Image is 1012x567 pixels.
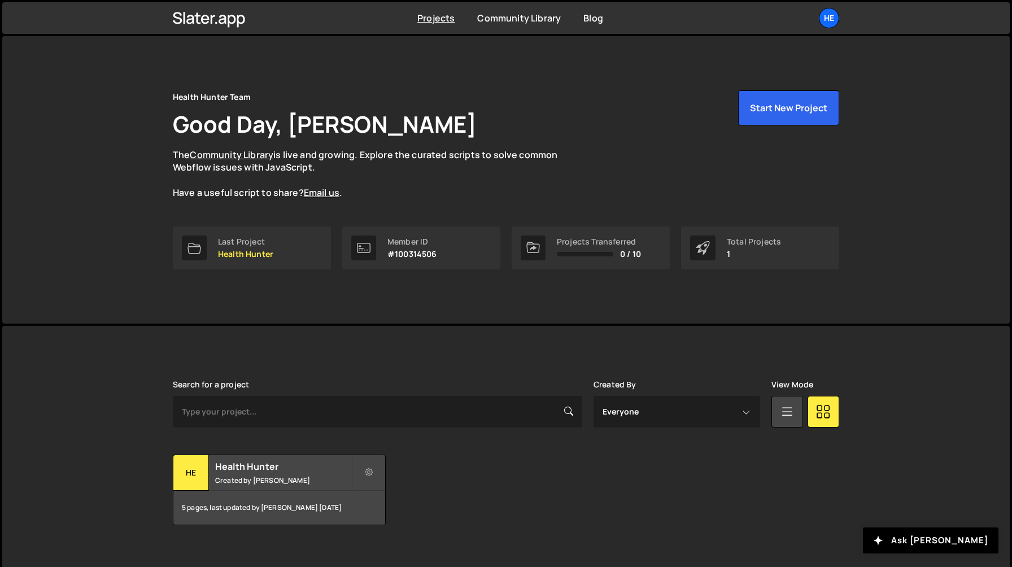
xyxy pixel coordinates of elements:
span: 0 / 10 [620,250,641,259]
a: Projects [417,12,455,24]
p: Health Hunter [218,250,273,259]
label: View Mode [771,380,813,389]
div: Last Project [218,237,273,246]
label: Created By [594,380,636,389]
div: 5 pages, last updated by [PERSON_NAME] [DATE] [173,491,385,525]
input: Type your project... [173,396,582,428]
a: Last Project Health Hunter [173,226,331,269]
div: Projects Transferred [557,237,641,246]
label: Search for a project [173,380,249,389]
p: The is live and growing. Explore the curated scripts to solve common Webflow issues with JavaScri... [173,149,579,199]
div: He [173,455,209,491]
h2: Health Hunter [215,460,351,473]
p: 1 [727,250,781,259]
small: Created by [PERSON_NAME] [215,476,351,485]
a: Community Library [477,12,561,24]
a: Community Library [190,149,273,161]
button: Start New Project [738,90,839,125]
button: Ask [PERSON_NAME] [863,527,998,553]
p: #100314506 [387,250,437,259]
a: Email us [304,186,339,199]
div: Health Hunter Team [173,90,251,104]
a: He [819,8,839,28]
a: Blog [583,12,603,24]
div: Total Projects [727,237,781,246]
a: He Health Hunter Created by [PERSON_NAME] 5 pages, last updated by [PERSON_NAME] [DATE] [173,455,386,525]
h1: Good Day, [PERSON_NAME] [173,108,477,139]
div: Member ID [387,237,437,246]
